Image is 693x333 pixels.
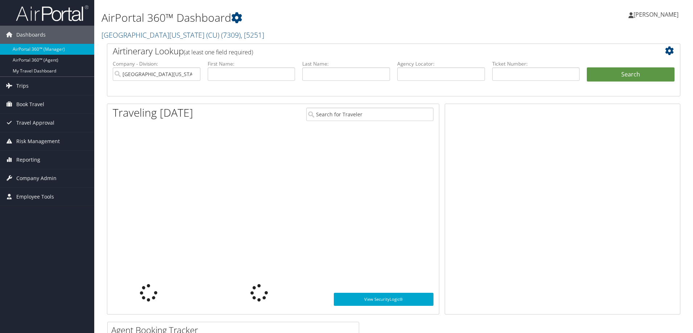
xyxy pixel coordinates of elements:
[492,60,580,67] label: Ticket Number:
[306,108,433,121] input: Search for Traveler
[634,11,679,18] span: [PERSON_NAME]
[397,60,485,67] label: Agency Locator:
[628,4,686,25] a: [PERSON_NAME]
[334,293,433,306] a: View SecurityLogic®
[208,60,295,67] label: First Name:
[221,30,241,40] span: ( 7309 )
[16,114,54,132] span: Travel Approval
[16,26,46,44] span: Dashboards
[101,10,491,25] h1: AirPortal 360™ Dashboard
[113,45,627,57] h2: Airtinerary Lookup
[101,30,264,40] a: [GEOGRAPHIC_DATA][US_STATE] (CU)
[16,95,44,113] span: Book Travel
[16,132,60,150] span: Risk Management
[113,105,193,120] h1: Traveling [DATE]
[16,151,40,169] span: Reporting
[184,48,253,56] span: (at least one field required)
[16,5,88,22] img: airportal-logo.png
[16,77,29,95] span: Trips
[16,188,54,206] span: Employee Tools
[587,67,675,82] button: Search
[241,30,264,40] span: , [ 5251 ]
[302,60,390,67] label: Last Name:
[16,169,57,187] span: Company Admin
[113,60,200,67] label: Company - Division:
